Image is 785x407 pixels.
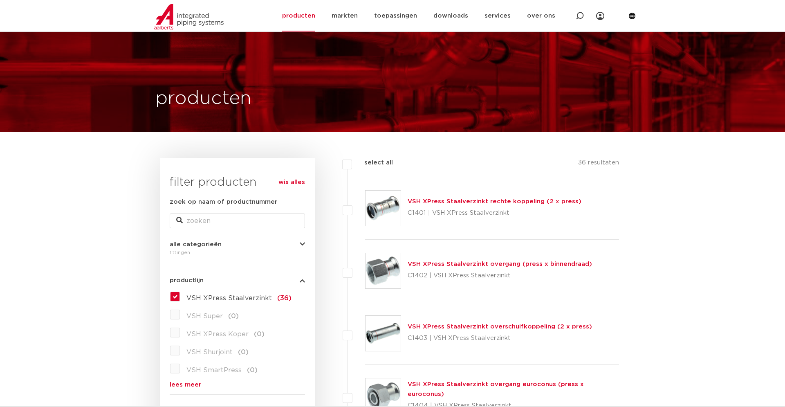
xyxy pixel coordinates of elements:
[277,295,292,301] span: (36)
[366,191,401,226] img: Thumbnail for VSH XPress Staalverzinkt rechte koppeling (2 x press)
[408,198,581,205] a: VSH XPress Staalverzinkt rechte koppeling (2 x press)
[170,277,204,283] span: productlijn
[408,324,592,330] a: VSH XPress Staalverzinkt overschuifkoppeling (2 x press)
[366,316,401,351] img: Thumbnail for VSH XPress Staalverzinkt overschuifkoppeling (2 x press)
[408,332,592,345] p: C1403 | VSH XPress Staalverzinkt
[228,313,239,319] span: (0)
[186,331,249,337] span: VSH XPress Koper
[170,247,305,257] div: fittingen
[170,277,305,283] button: productlijn
[170,174,305,191] h3: filter producten
[578,158,619,171] p: 36 resultaten
[186,349,233,355] span: VSH Shurjoint
[238,349,249,355] span: (0)
[186,313,223,319] span: VSH Super
[155,85,251,112] h1: producten
[186,295,272,301] span: VSH XPress Staalverzinkt
[408,207,581,220] p: C1401 | VSH XPress Staalverzinkt
[254,331,265,337] span: (0)
[408,269,592,282] p: C1402 | VSH XPress Staalverzinkt
[186,367,242,373] span: VSH SmartPress
[366,253,401,288] img: Thumbnail for VSH XPress Staalverzinkt overgang (press x binnendraad)
[170,241,305,247] button: alle categorieën
[170,197,277,207] label: zoek op naam of productnummer
[408,381,584,397] a: VSH XPress Staalverzinkt overgang euroconus (press x euroconus)
[170,382,305,388] a: lees meer
[247,367,258,373] span: (0)
[408,261,592,267] a: VSH XPress Staalverzinkt overgang (press x binnendraad)
[170,214,305,228] input: zoeken
[352,158,393,168] label: select all
[278,178,305,187] a: wis alles
[170,241,222,247] span: alle categorieën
